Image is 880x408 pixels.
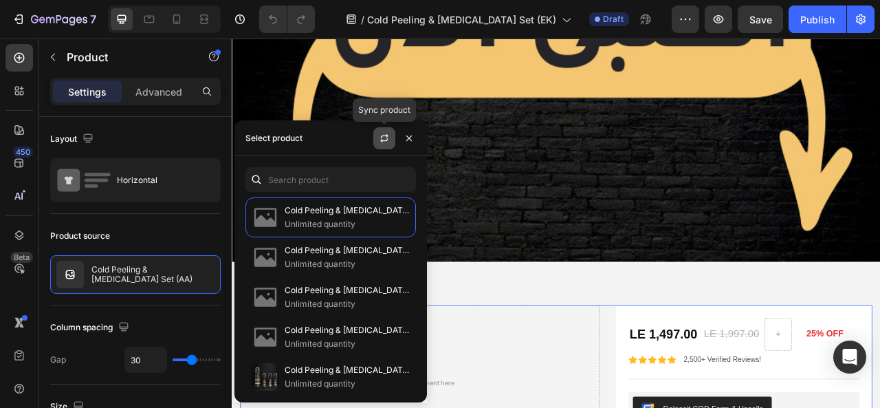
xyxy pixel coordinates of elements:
p: Unlimited quantity [285,217,410,231]
div: LE 1,497.00 [505,365,593,388]
p: 25% OFF [719,369,778,383]
img: no image transparent [56,261,84,288]
p: Settings [68,85,107,99]
img: no-image [252,283,279,311]
button: Save [738,6,783,33]
p: Product [67,49,184,65]
div: Select product [245,132,302,144]
div: Product [27,320,64,332]
div: Beta [10,252,33,263]
p: Cold Peeling & [MEDICAL_DATA] Set (AA) [285,204,410,217]
iframe: Design area [232,39,880,408]
p: Advanced [135,85,182,99]
img: no-image [252,204,279,231]
p: Unlimited quantity [285,257,410,271]
div: Column spacing [50,319,132,337]
span: Cold Peeling & [MEDICAL_DATA] Set (EK) [367,12,556,27]
img: no-image [252,323,279,351]
input: Search in Settings & Advanced [245,167,416,192]
p: Cold Peeling & [MEDICAL_DATA] Set (SH) [285,363,410,377]
p: Cold Peeling & [MEDICAL_DATA] Set (AD) [285,283,410,297]
p: Unlimited quantity [285,337,410,351]
div: Product source [50,230,110,242]
div: Layout [50,130,96,149]
button: 7 [5,6,102,33]
span: Draft [603,13,624,25]
div: Horizontal [117,164,201,196]
p: Unlimited quantity [285,377,410,391]
img: no-image [252,244,279,271]
p: Unlimited quantity [285,297,410,311]
span: / [361,12,364,27]
div: Publish [800,12,835,27]
input: Auto [125,347,166,372]
span: Save [749,14,772,25]
p: Cold Peeling & [MEDICAL_DATA] Set (BM) [285,323,410,337]
div: Gap [50,354,66,366]
p: Cold Peeling & [MEDICAL_DATA] Set (HM) [285,244,410,257]
p: Cold Peeling & [MEDICAL_DATA] Set (AA) [91,265,214,284]
div: Open Intercom Messenger [833,341,866,374]
img: collections [252,363,279,391]
div: LE 1,997.00 [599,366,672,386]
div: 450 [13,147,33,158]
div: Undo/Redo [259,6,315,33]
button: Publish [789,6,846,33]
p: 7 [90,11,96,28]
